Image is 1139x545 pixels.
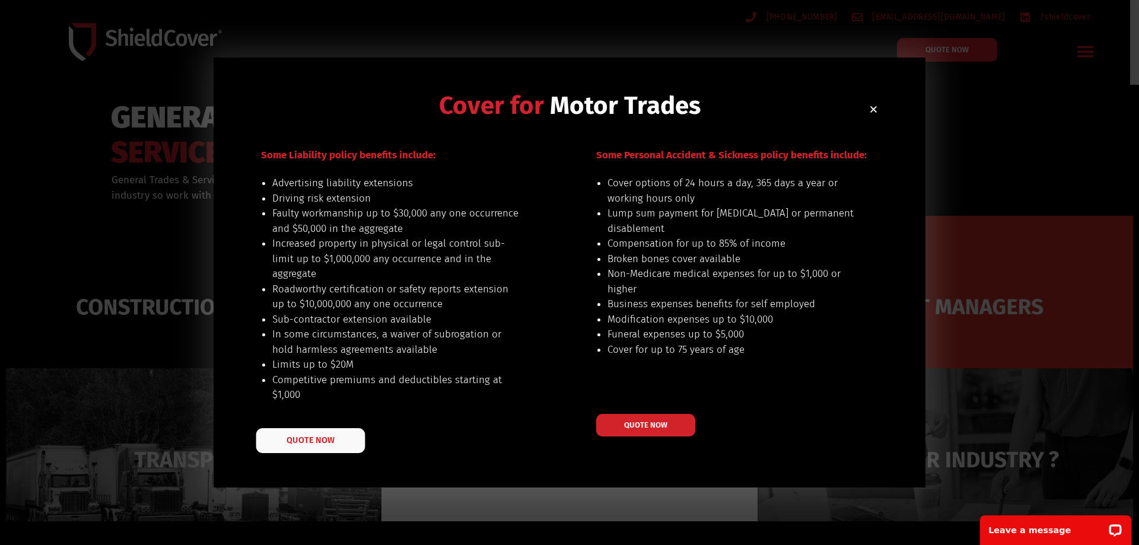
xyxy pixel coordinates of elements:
li: Faulty workmanship up to $30,000 any one occurrence and $50,000 in the aggregate [272,206,520,236]
li: Compensation for up to 85% of income [607,236,855,251]
li: Sub-contractor extension available [272,312,520,327]
li: Modification expenses up to $10,000 [607,312,855,327]
a: Close [869,105,878,114]
li: Business expenses benefits for self employed [607,297,855,312]
li: Competitive premiums and deductibles starting at $1,000 [272,372,520,403]
span: QUOTE NOW [287,436,334,444]
li: Lump sum payment for [MEDICAL_DATA] or permanent disablement [607,206,855,236]
span: Some Personal Accident & Sickness policy benefits include: [596,149,867,161]
a: QUOTE NOW [256,428,365,453]
iframe: LiveChat chat widget [972,508,1139,545]
li: Broken bones cover available [607,251,855,267]
li: Funeral expenses up to $5,000 [607,327,855,342]
span: Motor Trades [550,91,701,120]
li: In some circumstances, a waiver of subrogation or hold harmless agreements available [272,327,520,357]
a: QUOTE NOW [596,414,695,436]
li: Limits up to $20M [272,357,520,372]
li: Non-Medicare medical expenses for up to $1,000 or higher [607,266,855,297]
li: Cover for up to 75 years of age [607,342,855,358]
span: Some Liability policy benefits include: [261,149,435,161]
li: Driving risk extension [272,191,520,206]
span: Cover for [439,91,544,120]
li: Increased property in physical or legal control sub-limit up to $1,000,000 any occurrence and in ... [272,236,520,282]
li: Cover options of 24 hours a day, 365 days a year or working hours only [607,176,855,206]
li: Roadworthy certification or safety reports extension up to $10,000,000 any one occurrence [272,282,520,312]
li: Advertising liability extensions [272,176,520,191]
span: QUOTE NOW [624,421,667,429]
